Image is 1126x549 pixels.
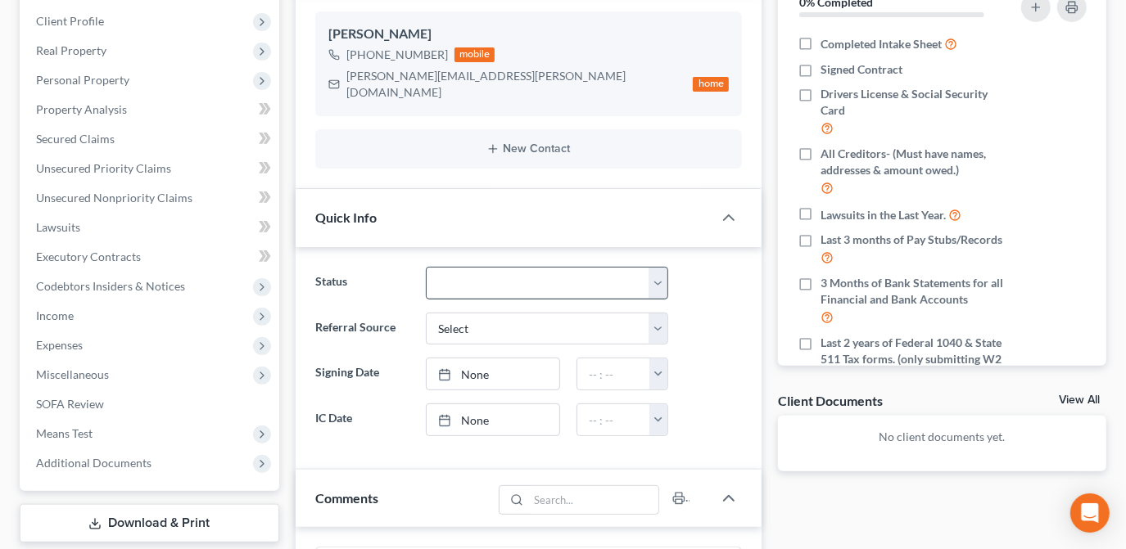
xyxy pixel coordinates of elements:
span: All Creditors- (Must have names, addresses & amount owed.) [821,146,1011,178]
span: Lawsuits in the Last Year. [821,207,946,223]
span: Income [36,308,74,322]
a: Lawsuits [23,213,279,242]
a: None [427,358,559,389]
label: Status [307,267,418,299]
span: Quick Info [315,209,377,225]
a: Download & Print [20,504,279,542]
span: Means Test [36,426,93,440]
span: Signed Contract [821,61,902,78]
a: Property Analysis [23,95,279,124]
a: Secured Claims [23,124,279,154]
span: Miscellaneous [36,367,109,381]
div: Open Intercom Messenger [1070,493,1110,533]
a: Unsecured Nonpriority Claims [23,183,279,213]
div: [PERSON_NAME] [328,25,729,44]
a: None [427,404,559,435]
span: SOFA Review [36,397,104,411]
span: Comments [315,490,378,506]
span: Property Analysis [36,102,127,116]
span: Personal Property [36,73,129,87]
a: Unsecured Priority Claims [23,154,279,183]
span: Unsecured Priority Claims [36,161,171,175]
input: -- : -- [577,404,650,435]
div: [PHONE_NUMBER] [346,47,448,63]
span: Completed Intake Sheet [821,36,942,52]
span: Additional Documents [36,456,151,470]
a: Executory Contracts [23,242,279,272]
div: mobile [454,47,495,62]
label: Signing Date [307,358,418,390]
label: IC Date [307,403,418,436]
span: Drivers License & Social Security Card [821,86,1011,119]
span: Secured Claims [36,132,115,146]
span: Lawsuits [36,220,80,234]
div: home [693,77,729,92]
span: Last 3 months of Pay Stubs/Records [821,232,1002,248]
button: New Contact [328,142,729,155]
div: [PERSON_NAME][EMAIL_ADDRESS][PERSON_NAME][DOMAIN_NAME] [346,68,687,101]
span: Real Property [36,43,106,57]
span: Client Profile [36,14,104,28]
input: Search... [529,486,659,514]
input: -- : -- [577,358,650,389]
a: View All [1059,394,1100,406]
label: Referral Source [307,313,418,345]
div: Client Documents [778,392,883,409]
span: 3 Months of Bank Statements for all Financial and Bank Accounts [821,275,1011,308]
p: No client documents yet. [791,429,1093,445]
a: SOFA Review [23,389,279,419]
span: Unsecured Nonpriority Claims [36,191,192,205]
span: Last 2 years of Federal 1040 & State 511 Tax forms. (only submitting W2 is not acceptable) [821,335,1011,384]
span: Executory Contracts [36,250,141,263]
span: Codebtors Insiders & Notices [36,279,185,293]
span: Expenses [36,338,83,352]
